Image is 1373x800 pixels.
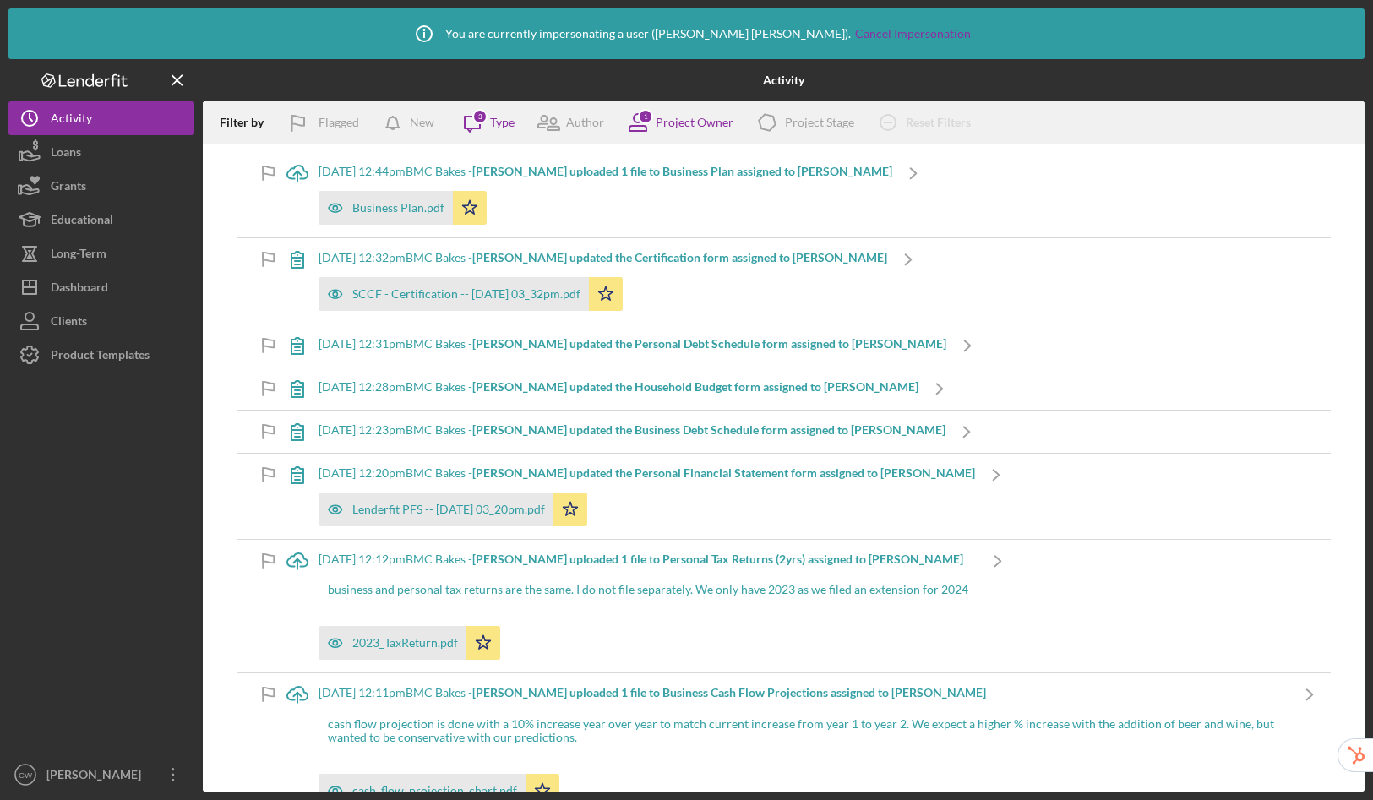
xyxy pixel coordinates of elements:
button: Educational [8,203,194,237]
button: Dashboard [8,270,194,304]
div: [DATE] 12:12pm BMC Bakes - [319,552,977,566]
button: CW[PERSON_NAME] [8,758,194,792]
button: Business Plan.pdf [319,191,487,225]
div: [DATE] 12:11pm BMC Bakes - [319,686,1289,699]
div: [DATE] 12:23pm BMC Bakes - [319,423,945,437]
button: Flagged [276,106,376,139]
div: Project Owner [656,116,733,129]
button: Long-Term [8,237,194,270]
div: SCCF - Certification -- [DATE] 03_32pm.pdf [352,287,580,301]
div: Project Stage [785,116,854,129]
div: Grants [51,169,86,207]
button: Reset Filters [867,106,988,139]
div: 1 [638,109,653,124]
div: New [410,106,434,139]
button: Grants [8,169,194,203]
div: [DATE] 12:44pm BMC Bakes - [319,165,892,178]
div: Long-Term [51,237,106,275]
a: [DATE] 12:20pmBMC Bakes -[PERSON_NAME] updated the Personal Financial Statement form assigned to ... [276,454,1017,539]
div: Educational [51,203,113,241]
button: SCCF - Certification -- [DATE] 03_32pm.pdf [319,277,623,311]
div: [DATE] 12:31pm BMC Bakes - [319,337,946,351]
b: [PERSON_NAME] uploaded 1 file to Business Cash Flow Projections assigned to [PERSON_NAME] [472,685,986,699]
div: 2023_TaxReturn.pdf [352,636,458,650]
b: [PERSON_NAME] updated the Household Budget form assigned to [PERSON_NAME] [472,379,918,394]
div: Author [566,116,604,129]
b: [PERSON_NAME] updated the Personal Financial Statement form assigned to [PERSON_NAME] [472,465,975,480]
div: [PERSON_NAME] [42,758,152,796]
a: [DATE] 12:32pmBMC Bakes -[PERSON_NAME] updated the Certification form assigned to [PERSON_NAME]SC... [276,238,929,324]
a: [DATE] 12:44pmBMC Bakes -[PERSON_NAME] uploaded 1 file to Business Plan assigned to [PERSON_NAME]... [276,152,934,237]
b: [PERSON_NAME] updated the Certification form assigned to [PERSON_NAME] [472,250,887,264]
div: Flagged [319,106,359,139]
a: [DATE] 12:31pmBMC Bakes -[PERSON_NAME] updated the Personal Debt Schedule form assigned to [PERSO... [276,324,989,367]
text: CW [19,770,33,780]
div: [DATE] 12:32pm BMC Bakes - [319,251,887,264]
button: Clients [8,304,194,338]
div: cash_flow_projection_chart.pdf [352,784,517,797]
a: [DATE] 12:28pmBMC Bakes -[PERSON_NAME] updated the Household Budget form assigned to [PERSON_NAME] [276,367,961,410]
div: [DATE] 12:20pm BMC Bakes - [319,466,975,480]
div: [DATE] 12:28pm BMC Bakes - [319,380,918,394]
div: business and personal tax returns are the same. I do not file separately. We only have 2023 as we... [319,574,977,605]
div: Loans [51,135,81,173]
div: Type [490,116,515,129]
div: You are currently impersonating a user ( [PERSON_NAME] [PERSON_NAME] ). [403,13,971,55]
button: Loans [8,135,194,169]
b: [PERSON_NAME] updated the Personal Debt Schedule form assigned to [PERSON_NAME] [472,336,946,351]
div: Reset Filters [906,106,971,139]
a: [DATE] 12:23pmBMC Bakes -[PERSON_NAME] updated the Business Debt Schedule form assigned to [PERSO... [276,411,988,453]
div: Business Plan.pdf [352,201,444,215]
b: Activity [763,73,804,87]
div: Activity [51,101,92,139]
div: Lenderfit PFS -- [DATE] 03_20pm.pdf [352,503,545,516]
div: cash flow projection is done with a 10% increase year over year to match current increase from ye... [319,709,1289,753]
div: 3 [472,109,488,124]
button: Product Templates [8,338,194,372]
div: Filter by [220,116,276,129]
div: Dashboard [51,270,108,308]
b: [PERSON_NAME] uploaded 1 file to Personal Tax Returns (2yrs) assigned to [PERSON_NAME] [472,552,963,566]
b: [PERSON_NAME] updated the Business Debt Schedule form assigned to [PERSON_NAME] [472,422,945,437]
a: [DATE] 12:12pmBMC Bakes -[PERSON_NAME] uploaded 1 file to Personal Tax Returns (2yrs) assigned to... [276,540,1019,672]
div: Product Templates [51,338,150,376]
a: Cancel Impersonation [855,27,971,41]
button: Lenderfit PFS -- [DATE] 03_20pm.pdf [319,493,587,526]
button: 2023_TaxReturn.pdf [319,626,500,660]
div: Clients [51,304,87,342]
button: New [376,106,451,139]
b: [PERSON_NAME] uploaded 1 file to Business Plan assigned to [PERSON_NAME] [472,164,892,178]
button: Activity [8,101,194,135]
